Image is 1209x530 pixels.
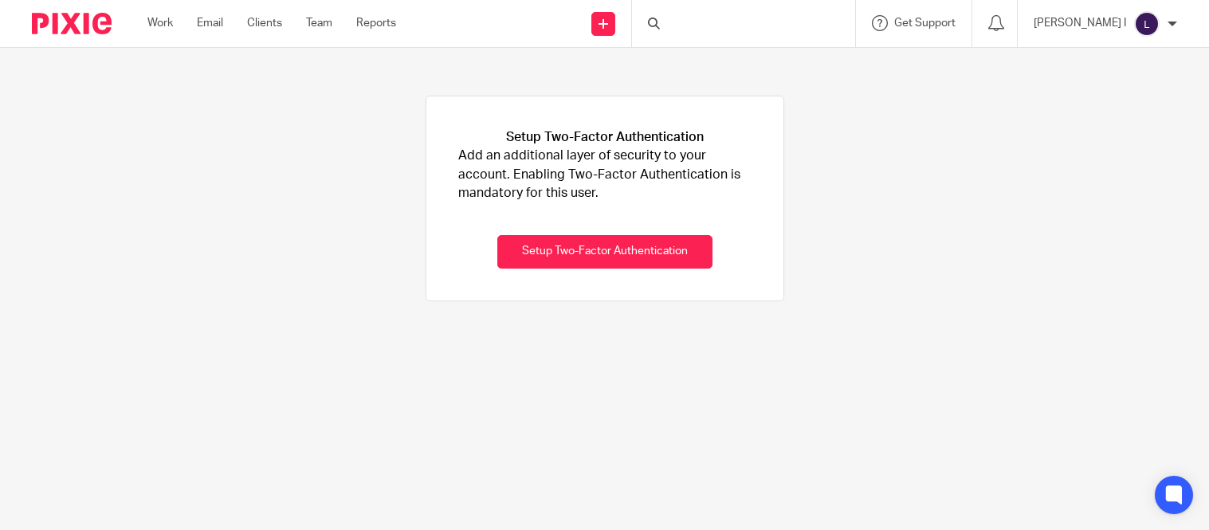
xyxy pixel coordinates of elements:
a: Reports [356,15,396,31]
a: Work [147,15,173,31]
h1: Setup Two-Factor Authentication [506,128,704,147]
a: Email [197,15,223,31]
a: Clients [247,15,282,31]
img: Pixie [32,13,112,34]
span: Get Support [894,18,956,29]
p: [PERSON_NAME] I [1034,15,1126,31]
img: svg%3E [1134,11,1160,37]
p: Add an additional layer of security to your account. Enabling Two-Factor Authentication is mandat... [458,147,752,202]
button: Setup Two-Factor Authentication [497,235,712,269]
a: Team [306,15,332,31]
